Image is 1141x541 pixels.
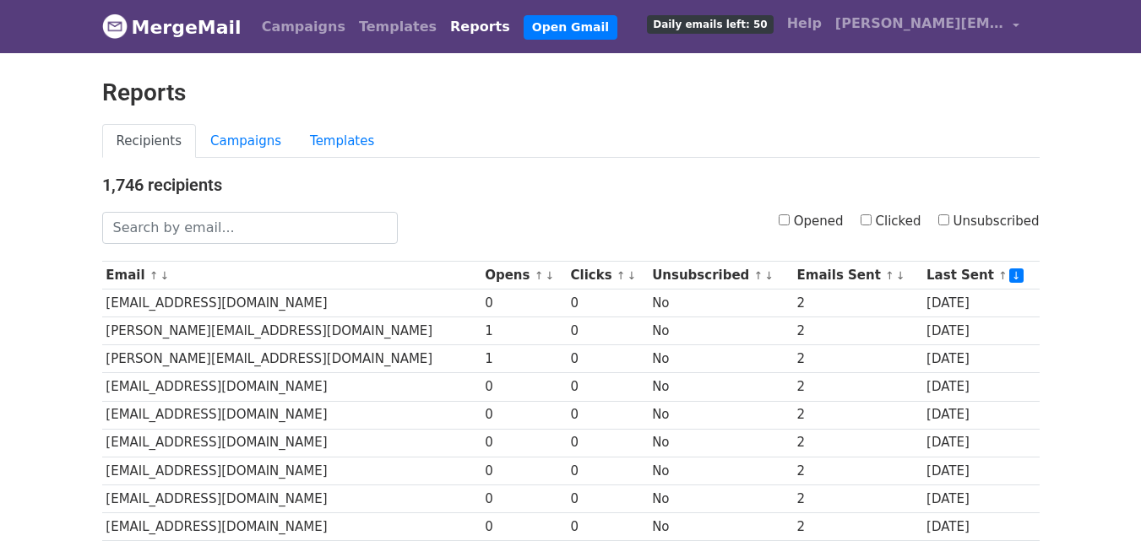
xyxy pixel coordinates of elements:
th: Opens [481,262,566,289]
td: [EMAIL_ADDRESS][DOMAIN_NAME] [102,373,481,401]
input: Clicked [861,214,872,225]
a: ↓ [764,269,774,282]
td: [DATE] [922,317,1039,345]
td: 0 [481,401,566,429]
a: ↓ [160,269,170,282]
a: [PERSON_NAME][EMAIL_ADDRESS][DOMAIN_NAME] [829,7,1026,46]
td: 0 [567,289,649,317]
a: ↓ [545,269,554,282]
td: [DATE] [922,512,1039,540]
td: 0 [567,345,649,373]
td: No [648,484,792,512]
a: ↓ [896,269,905,282]
td: 1 [481,317,566,345]
td: 0 [567,317,649,345]
td: 0 [481,457,566,484]
td: 0 [567,484,649,512]
td: [PERSON_NAME][EMAIL_ADDRESS][DOMAIN_NAME] [102,317,481,345]
h4: 1,746 recipients [102,175,1040,195]
td: No [648,289,792,317]
td: 2 [793,457,922,484]
td: 0 [567,512,649,540]
td: No [648,317,792,345]
a: Templates [352,10,443,44]
a: ↑ [754,269,763,282]
td: 2 [793,289,922,317]
label: Unsubscribed [938,212,1040,231]
a: ↑ [998,269,1008,282]
img: MergeMail logo [102,14,128,39]
input: Search by email... [102,212,398,244]
a: Templates [296,124,388,159]
th: Email [102,262,481,289]
label: Opened [779,212,844,231]
span: [PERSON_NAME][EMAIL_ADDRESS][DOMAIN_NAME] [835,14,1004,34]
td: [DATE] [922,429,1039,457]
a: Open Gmail [524,15,617,40]
td: 2 [793,401,922,429]
td: [EMAIL_ADDRESS][DOMAIN_NAME] [102,484,481,512]
a: ↑ [149,269,159,282]
a: MergeMail [102,9,242,45]
td: 2 [793,345,922,373]
td: [DATE] [922,401,1039,429]
input: Opened [779,214,790,225]
td: 0 [481,512,566,540]
td: 2 [793,317,922,345]
td: 0 [567,373,649,401]
th: Emails Sent [793,262,922,289]
td: 2 [793,512,922,540]
td: No [648,373,792,401]
th: Unsubscribed [648,262,792,289]
h2: Reports [102,78,1040,107]
td: 2 [793,373,922,401]
td: 2 [793,429,922,457]
td: [EMAIL_ADDRESS][DOMAIN_NAME] [102,457,481,484]
th: Clicks [567,262,649,289]
td: [DATE] [922,345,1039,373]
a: ↓ [628,269,637,282]
td: [DATE] [922,373,1039,401]
th: Last Sent [922,262,1039,289]
a: Recipients [102,124,197,159]
td: 0 [567,457,649,484]
td: 0 [481,373,566,401]
td: 2 [793,484,922,512]
a: ↑ [885,269,894,282]
td: No [648,401,792,429]
td: 0 [481,484,566,512]
td: [DATE] [922,484,1039,512]
label: Clicked [861,212,921,231]
input: Unsubscribed [938,214,949,225]
td: No [648,457,792,484]
td: [EMAIL_ADDRESS][DOMAIN_NAME] [102,429,481,457]
td: [EMAIL_ADDRESS][DOMAIN_NAME] [102,289,481,317]
td: 1 [481,345,566,373]
td: [EMAIL_ADDRESS][DOMAIN_NAME] [102,401,481,429]
td: [EMAIL_ADDRESS][DOMAIN_NAME] [102,512,481,540]
a: Reports [443,10,517,44]
a: ↑ [617,269,626,282]
a: ↑ [535,269,544,282]
a: Campaigns [255,10,352,44]
td: 0 [567,401,649,429]
span: Daily emails left: 50 [647,15,773,34]
a: Daily emails left: 50 [640,7,780,41]
a: Campaigns [196,124,296,159]
td: No [648,429,792,457]
td: 0 [481,429,566,457]
td: [PERSON_NAME][EMAIL_ADDRESS][DOMAIN_NAME] [102,345,481,373]
td: 0 [567,429,649,457]
a: Help [780,7,829,41]
td: No [648,512,792,540]
a: ↓ [1009,268,1024,283]
td: [DATE] [922,457,1039,484]
td: [DATE] [922,289,1039,317]
td: 0 [481,289,566,317]
td: No [648,345,792,373]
